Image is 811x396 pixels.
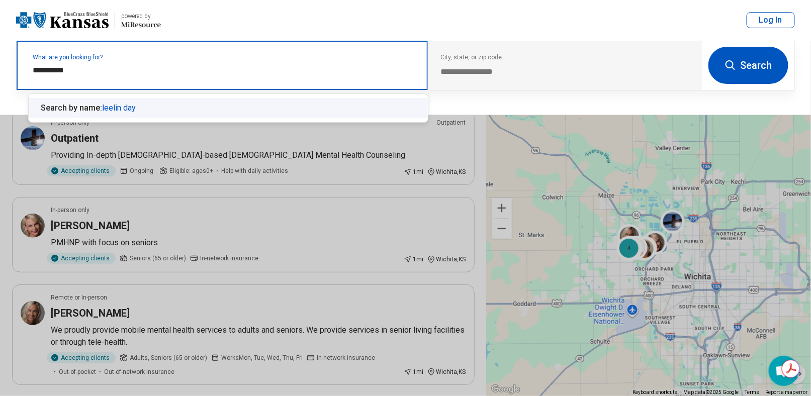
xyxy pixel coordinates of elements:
[769,356,799,386] div: Open chat
[121,12,161,21] div: powered by
[102,103,136,113] span: leelin day
[16,8,109,32] img: Blue Cross Blue Shield Kansas
[41,103,102,113] span: Search by name:
[29,94,428,122] div: Suggestions
[708,47,788,84] button: Search
[747,12,795,28] button: Log In
[33,54,416,60] label: What are you looking for?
